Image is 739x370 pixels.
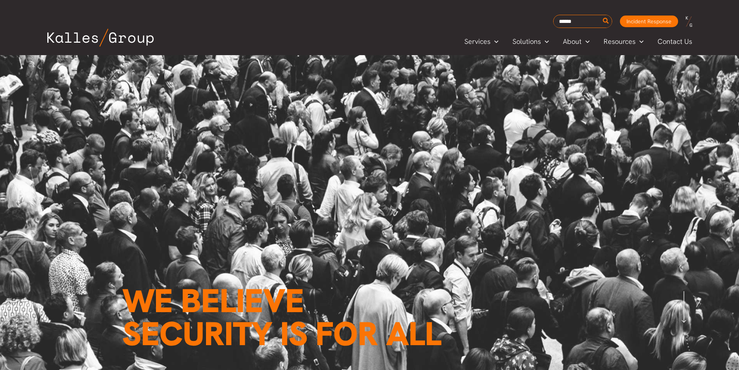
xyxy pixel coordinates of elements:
[635,36,644,47] span: Menu Toggle
[563,36,582,47] span: About
[597,36,651,47] a: ResourcesMenu Toggle
[582,36,590,47] span: Menu Toggle
[604,36,635,47] span: Resources
[601,15,611,28] button: Search
[651,36,700,47] a: Contact Us
[556,36,597,47] a: AboutMenu Toggle
[620,16,678,27] a: Incident Response
[512,36,541,47] span: Solutions
[658,36,692,47] span: Contact Us
[457,35,699,48] nav: Primary Site Navigation
[464,36,490,47] span: Services
[505,36,556,47] a: SolutionsMenu Toggle
[47,29,154,47] img: Kalles Group
[457,36,505,47] a: ServicesMenu Toggle
[541,36,549,47] span: Menu Toggle
[122,279,441,355] span: We believe Security is for all
[490,36,498,47] span: Menu Toggle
